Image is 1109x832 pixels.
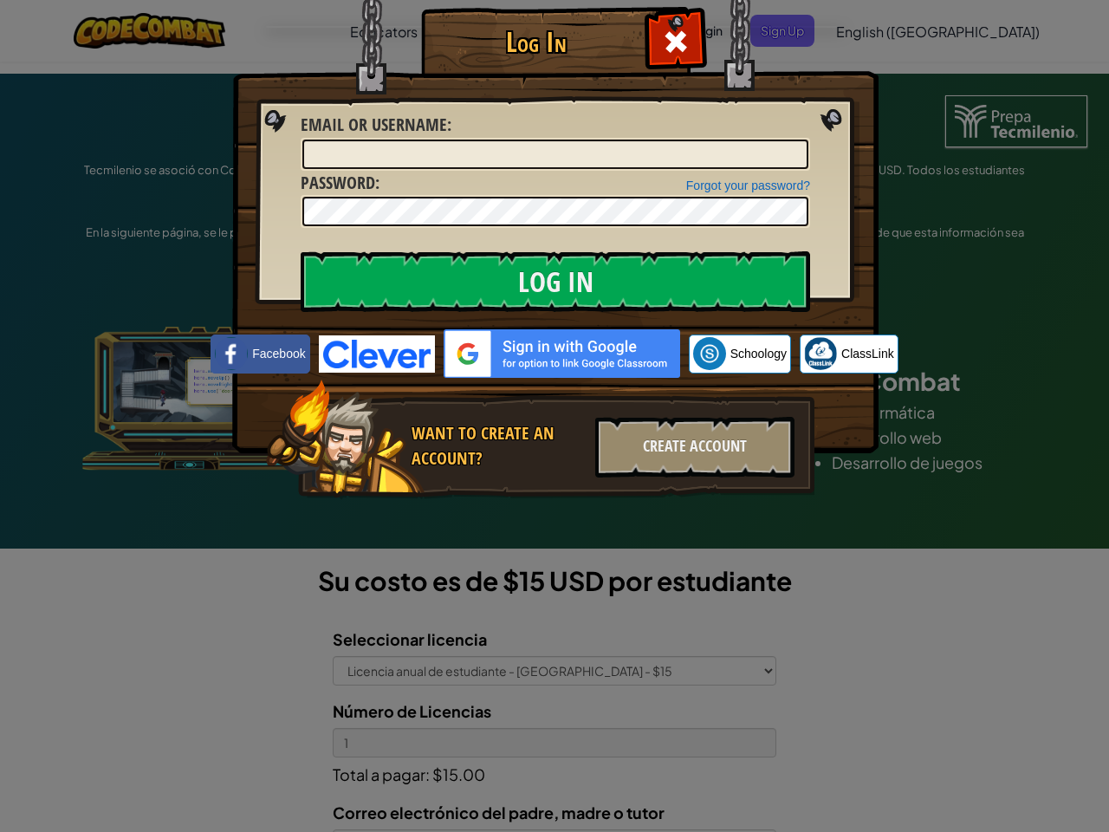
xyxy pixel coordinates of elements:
span: Facebook [252,345,305,362]
h1: Log In [425,27,646,57]
label: : [301,113,451,138]
span: Password [301,171,375,194]
img: gplus_sso_button2.svg [444,329,680,378]
span: Email or Username [301,113,447,136]
label: : [301,171,379,196]
img: schoology.png [693,337,726,370]
span: Schoology [730,345,787,362]
img: clever-logo-blue.png [319,335,435,373]
input: Log In [301,251,810,312]
img: classlink-logo-small.png [804,337,837,370]
img: facebook_small.png [215,337,248,370]
div: Want to create an account? [412,421,585,471]
span: ClassLink [841,345,894,362]
div: Create Account [595,417,794,478]
a: Forgot your password? [686,179,810,192]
